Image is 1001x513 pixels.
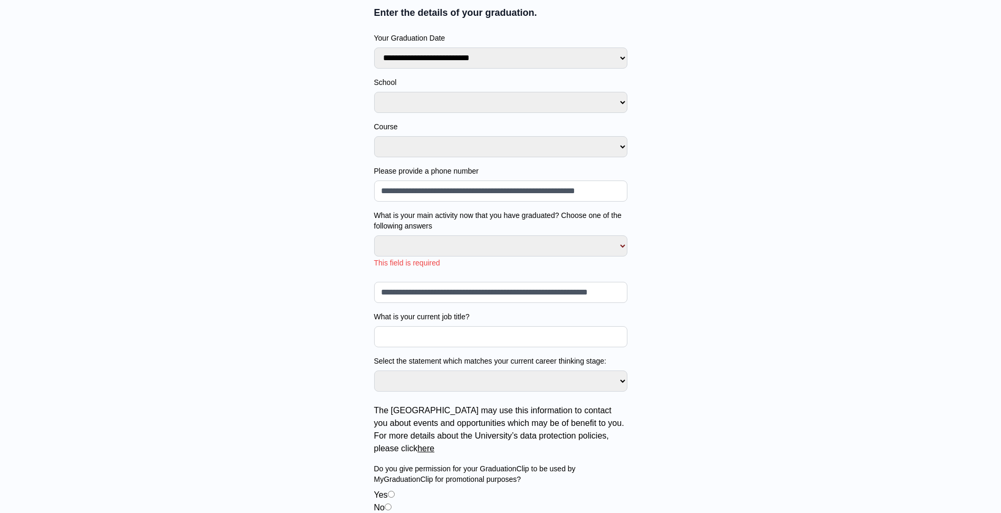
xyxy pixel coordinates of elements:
label: Course [374,121,627,132]
label: What is your main activity now that you have graduated? Choose one of the following answers [374,210,627,231]
label: Please provide a phone number [374,166,627,176]
p: The [GEOGRAPHIC_DATA] may use this information to contact you about events and opportunities whic... [374,404,627,455]
label: Do you give permission for your GraduationClip to be used by MyGraduationClip for promotional pur... [374,463,627,484]
label: What is your current job title? [374,311,627,322]
label: School [374,77,627,88]
label: Select the statement which matches your current career thinking stage: [374,356,627,366]
label: Yes [374,490,388,499]
label: Your Graduation Date [374,33,627,43]
label: No [374,503,385,512]
span: This field is required [374,259,440,267]
p: Enter the details of your graduation. [374,5,627,20]
a: here [417,444,434,453]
